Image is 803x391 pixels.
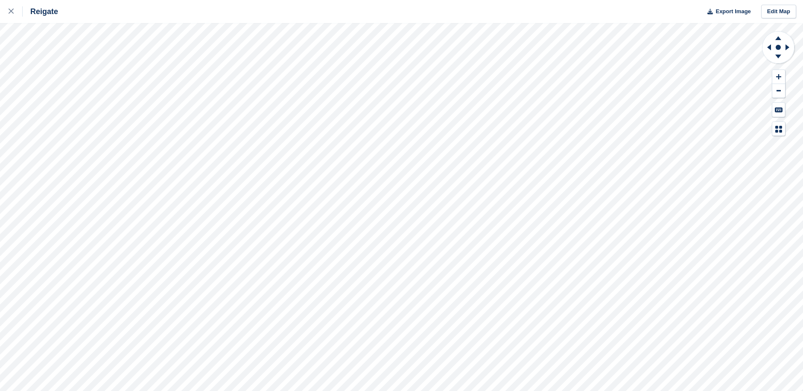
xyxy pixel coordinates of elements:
button: Map Legend [772,122,785,136]
button: Export Image [702,5,751,19]
div: Reigate [23,6,58,17]
button: Zoom Out [772,84,785,98]
a: Edit Map [761,5,796,19]
button: Keyboard Shortcuts [772,103,785,117]
span: Export Image [715,7,750,16]
button: Zoom In [772,70,785,84]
